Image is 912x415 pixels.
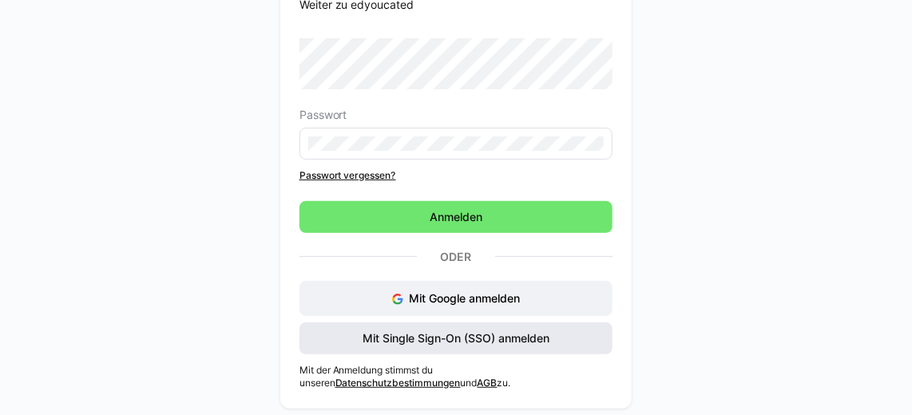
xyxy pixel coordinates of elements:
p: Mit der Anmeldung stimmst du unseren und zu. [299,364,613,389]
button: Anmelden [299,201,613,233]
button: Mit Google anmelden [299,281,613,316]
button: Mit Single Sign-On (SSO) anmelden [299,322,613,354]
a: Datenschutzbestimmungen [335,377,461,389]
span: Mit Google anmelden [409,291,520,305]
span: Anmelden [427,209,485,225]
a: Passwort vergessen? [299,169,613,182]
a: AGB [478,377,498,389]
span: Passwort [299,109,347,121]
p: Oder [417,246,495,268]
span: Mit Single Sign-On (SSO) anmelden [360,330,552,346]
